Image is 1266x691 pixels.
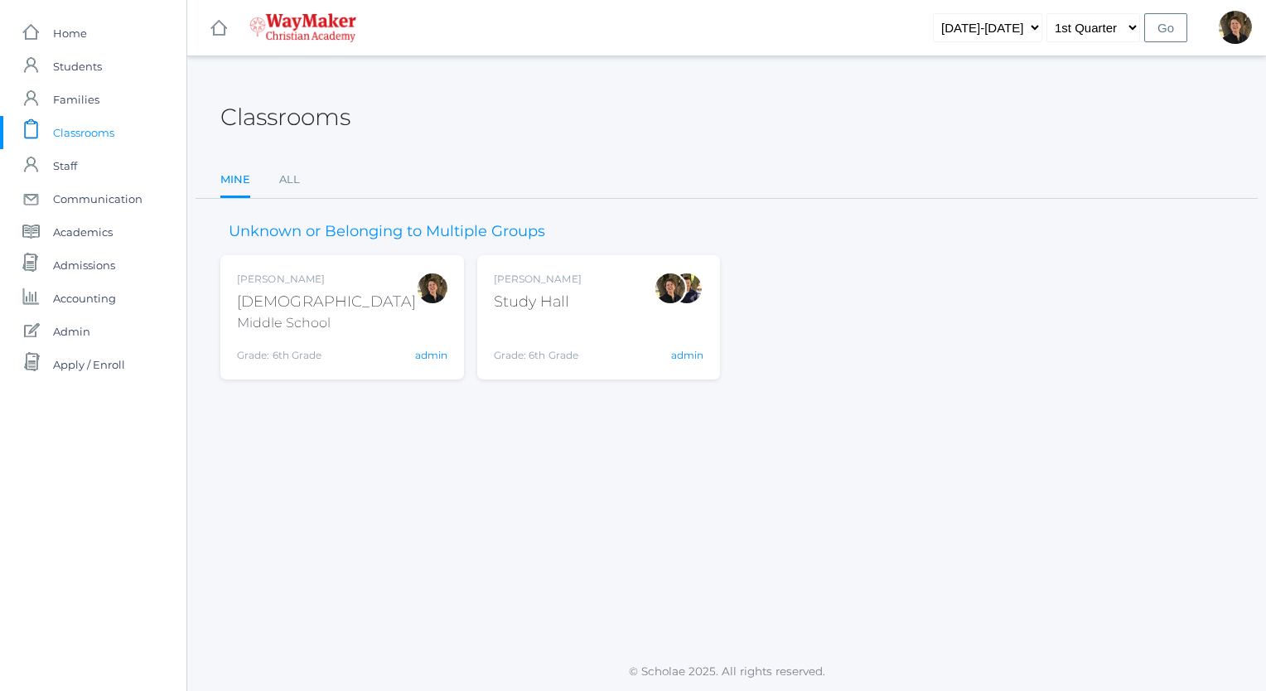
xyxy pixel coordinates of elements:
span: Classrooms [53,116,114,149]
div: Richard Lepage [670,272,703,305]
a: All [279,163,300,196]
div: Dianna Renz [416,272,449,305]
a: admin [415,349,447,361]
h3: Unknown or Belonging to Multiple Groups [220,224,553,240]
a: Mine [220,163,250,199]
input: Go [1144,13,1187,42]
span: Home [53,17,87,50]
div: Middle School [237,313,416,333]
span: Admissions [53,249,115,282]
h2: Classrooms [220,104,350,130]
span: Accounting [53,282,116,315]
span: Apply / Enroll [53,348,125,381]
span: Communication [53,182,143,215]
span: Admin [53,315,90,348]
div: Grade: 6th Grade [494,320,582,363]
div: Grade: 6th Grade [237,340,416,363]
img: 4_waymaker-logo-stack-white.png [249,13,356,42]
div: Dianna Renz [654,272,687,305]
a: admin [671,349,703,361]
span: Families [53,83,99,116]
p: © Scholae 2025. All rights reserved. [187,663,1266,679]
span: Academics [53,215,113,249]
div: [PERSON_NAME] [237,272,416,287]
span: Students [53,50,102,83]
div: [DEMOGRAPHIC_DATA] [237,291,416,313]
div: Study Hall [494,291,582,313]
div: Dianna Renz [1219,11,1252,44]
span: Staff [53,149,77,182]
div: [PERSON_NAME] [494,272,582,287]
